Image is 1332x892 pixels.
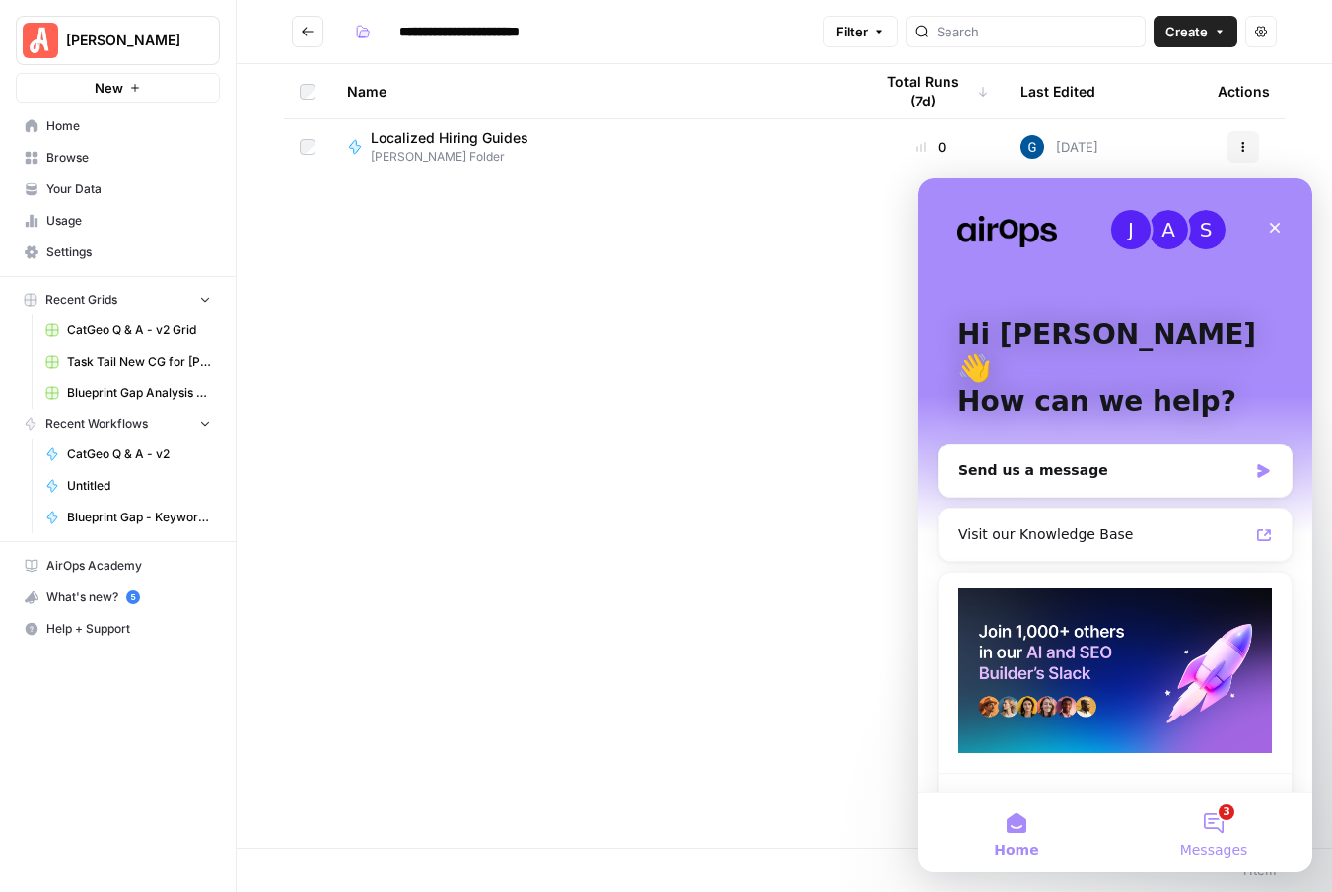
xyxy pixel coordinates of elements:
[67,477,211,495] span: Untitled
[836,22,868,41] span: Filter
[918,178,1312,872] iframe: Intercom live chat
[347,64,841,118] div: Name
[36,470,220,502] a: Untitled
[371,148,544,166] span: [PERSON_NAME] Folder
[1154,16,1237,47] button: Create
[1020,135,1098,159] div: [DATE]
[17,583,219,612] div: What's new?
[46,243,211,261] span: Settings
[66,31,185,50] span: [PERSON_NAME]
[16,73,220,103] button: New
[67,353,211,371] span: Task Tail New CG for [PERSON_NAME] Grid
[16,16,220,65] button: Workspace: Angi
[371,128,528,148] span: Localized Hiring Guides
[46,212,211,230] span: Usage
[67,321,211,339] span: CatGeo Q & A - v2 Grid
[45,415,148,433] span: Recent Workflows
[16,550,220,582] a: AirOps Academy
[46,149,211,167] span: Browse
[1165,22,1208,41] span: Create
[36,377,220,409] a: Blueprint Gap Analysis Grid
[292,16,323,47] button: Go back
[36,502,220,533] a: Blueprint Gap - Keyword Idea Generator
[46,117,211,135] span: Home
[1218,64,1270,118] div: Actions
[126,590,140,604] a: 5
[16,582,220,613] button: What's new? 5
[1020,64,1095,118] div: Last Edited
[16,205,220,237] a: Usage
[16,173,220,205] a: Your Data
[347,128,841,166] a: Localized Hiring Guides[PERSON_NAME] Folder
[873,64,989,118] div: Total Runs (7d)
[16,142,220,173] a: Browse
[16,613,220,645] button: Help + Support
[45,291,117,309] span: Recent Grids
[67,384,211,402] span: Blueprint Gap Analysis Grid
[16,285,220,314] button: Recent Grids
[36,346,220,377] a: Task Tail New CG for [PERSON_NAME] Grid
[823,16,898,47] button: Filter
[1020,135,1044,159] img: qd2a6s3w5hfdcqb82ik0wk3no9aw
[130,592,135,602] text: 5
[46,557,211,575] span: AirOps Academy
[873,137,989,157] div: 0
[16,409,220,439] button: Recent Workflows
[46,620,211,638] span: Help + Support
[937,22,1137,41] input: Search
[36,314,220,346] a: CatGeo Q & A - v2 Grid
[23,23,58,58] img: Angi Logo
[16,110,220,142] a: Home
[95,78,123,98] span: New
[67,446,211,463] span: CatGeo Q & A - v2
[36,439,220,470] a: CatGeo Q & A - v2
[67,509,211,526] span: Blueprint Gap - Keyword Idea Generator
[46,180,211,198] span: Your Data
[16,237,220,268] a: Settings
